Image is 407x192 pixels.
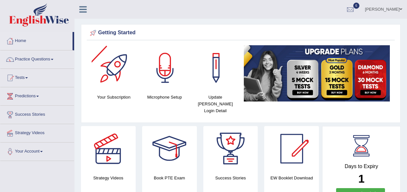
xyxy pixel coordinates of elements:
[0,69,74,85] a: Tests
[0,106,74,122] a: Success Stories
[142,94,187,101] h4: Microphone Setup
[0,124,74,140] a: Strategy Videos
[92,94,136,101] h4: Your Subscription
[0,50,74,67] a: Practice Questions
[244,45,390,101] img: small5.jpg
[353,3,360,9] span: 6
[0,87,74,103] a: Predictions
[0,32,73,48] a: Home
[330,164,393,169] h4: Days to Expiry
[0,143,74,159] a: Your Account
[142,175,197,181] h4: Book PTE Exam
[358,172,364,185] b: 1
[203,175,258,181] h4: Success Stories
[264,175,319,181] h4: EW Booklet Download
[88,28,393,38] div: Getting Started
[81,175,136,181] h4: Strategy Videos
[193,94,238,114] h4: Update [PERSON_NAME] Login Detail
